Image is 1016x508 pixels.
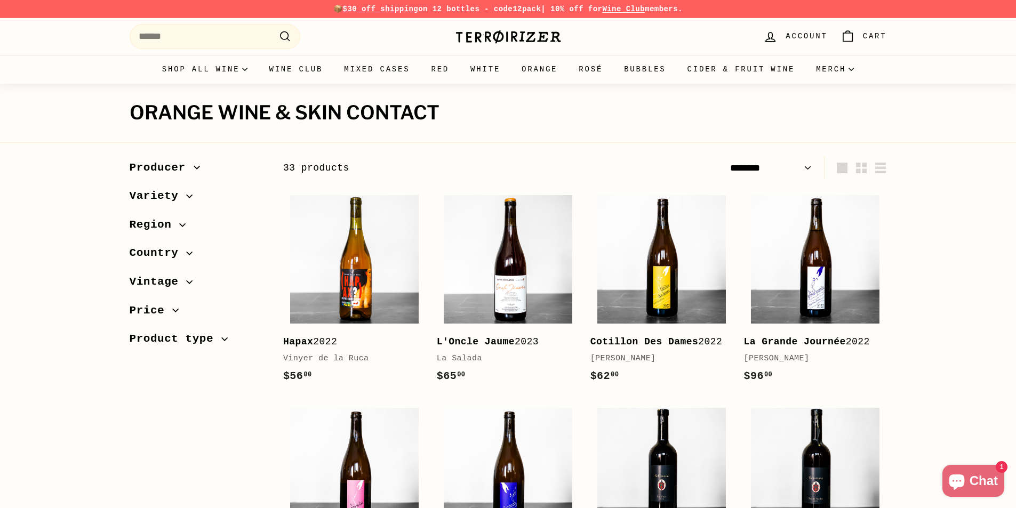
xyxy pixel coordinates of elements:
[283,160,585,176] div: 33 products
[283,352,415,365] div: Vinyer de la Ruca
[130,184,266,213] button: Variety
[130,330,222,348] span: Product type
[151,55,259,84] summary: Shop all wine
[513,5,541,13] strong: 12pack
[130,302,173,320] span: Price
[130,187,187,205] span: Variety
[939,465,1007,499] inbox-online-store-chat: Shopify online store chat
[863,30,887,42] span: Cart
[764,371,772,378] sup: 00
[437,370,466,382] span: $65
[786,30,827,42] span: Account
[130,213,266,242] button: Region
[130,156,266,185] button: Producer
[437,188,580,395] a: L'Oncle Jaume2023La Salada
[283,334,415,350] div: 2022
[283,370,312,382] span: $56
[130,216,180,234] span: Region
[437,352,569,365] div: La Salada
[130,159,194,177] span: Producer
[744,370,773,382] span: $96
[611,371,619,378] sup: 00
[130,244,187,262] span: Country
[590,188,733,395] a: Cotillon Des Dames2022[PERSON_NAME]
[457,371,465,378] sup: 00
[602,5,645,13] a: Wine Club
[130,327,266,356] button: Product type
[283,336,313,347] b: Hapax
[744,352,876,365] div: [PERSON_NAME]
[333,55,420,84] a: Mixed Cases
[590,352,723,365] div: [PERSON_NAME]
[258,55,333,84] a: Wine Club
[130,241,266,270] button: Country
[613,55,676,84] a: Bubbles
[568,55,613,84] a: Rosé
[757,21,834,52] a: Account
[590,370,619,382] span: $62
[590,336,699,347] b: Cotillon Des Dames
[437,334,569,350] div: 2023
[805,55,865,84] summary: Merch
[437,336,515,347] b: L'Oncle Jaume
[420,55,460,84] a: Red
[130,102,887,124] h1: Orange wine & Skin contact
[744,336,846,347] b: La Grande Journée
[834,21,893,52] a: Cart
[744,334,876,350] div: 2022
[130,299,266,328] button: Price
[744,188,887,395] a: La Grande Journée2022[PERSON_NAME]
[460,55,511,84] a: White
[343,5,419,13] span: $30 off shipping
[283,188,426,395] a: Hapax2022Vinyer de la Ruca
[130,3,887,15] p: 📦 on 12 bottles - code | 10% off for members.
[130,270,266,299] button: Vintage
[677,55,806,84] a: Cider & Fruit Wine
[130,273,187,291] span: Vintage
[108,55,908,84] div: Primary
[590,334,723,350] div: 2022
[511,55,568,84] a: Orange
[303,371,311,378] sup: 00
